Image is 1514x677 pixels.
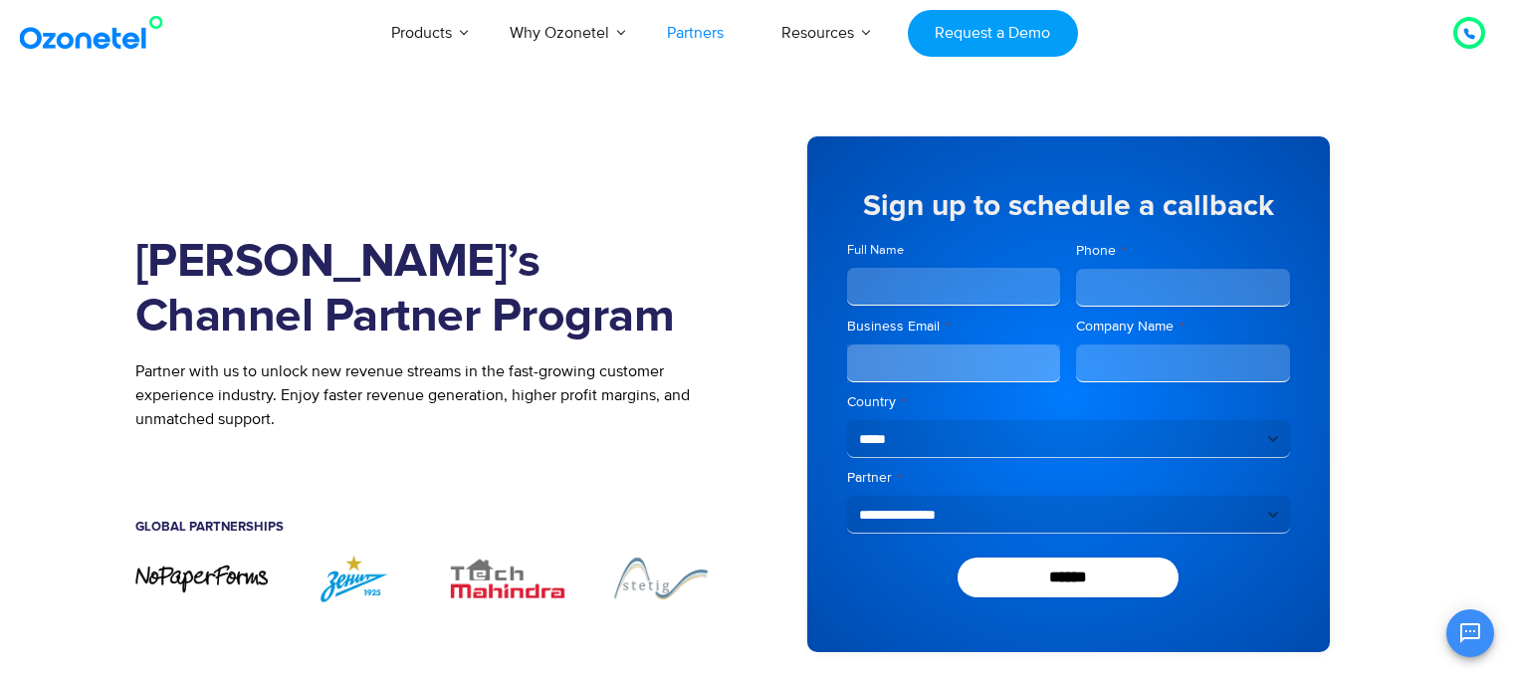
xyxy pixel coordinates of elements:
[135,554,728,602] div: Image Carousel
[847,392,1290,412] label: Country
[441,554,574,602] img: TechMahindra
[908,10,1078,57] a: Request a Demo
[847,191,1290,221] h5: Sign up to schedule a callback
[1076,241,1290,261] label: Phone
[1446,609,1494,657] button: Open chat
[135,359,728,431] p: Partner with us to unlock new revenue streams in the fast-growing customer experience industry. E...
[594,554,728,602] div: 4 / 7
[135,521,728,534] h5: Global Partnerships
[288,554,421,602] img: ZENIT
[847,241,1061,260] label: Full Name
[1076,317,1290,337] label: Company Name
[594,554,728,602] img: Stetig
[847,317,1061,337] label: Business Email
[135,235,728,344] h1: [PERSON_NAME]’s Channel Partner Program
[441,554,574,602] div: 3 / 7
[847,468,1290,488] label: Partner
[135,564,269,594] div: 1 / 7
[288,554,421,602] div: 2 / 7
[135,564,269,594] img: nopaperforms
